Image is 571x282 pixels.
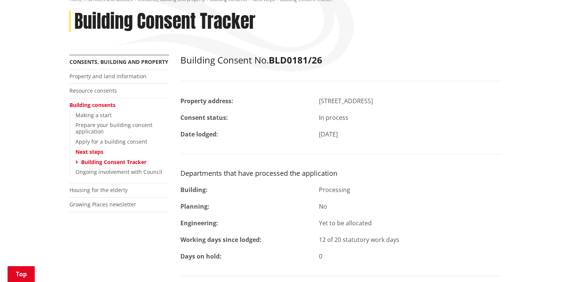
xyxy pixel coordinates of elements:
strong: Engineering: [180,219,218,227]
strong: Days on hold: [180,252,222,260]
div: In process [313,113,508,122]
strong: Planning: [180,202,209,211]
div: Yet to be allocated [313,218,508,228]
a: Making a start [75,112,112,119]
a: Property and land information [69,73,146,80]
strong: Date lodged: [180,130,218,138]
a: Building Consent Tracker [81,158,146,166]
strong: BLD0181/26 [269,54,322,66]
a: Building consents [69,101,115,108]
strong: Consent status: [180,113,228,122]
a: Housing for the elderly [69,186,128,194]
a: Apply for a building consent [75,138,147,145]
h2: Building Consent No. [180,55,502,66]
h1: Building Consent Tracker [74,11,255,33]
div: [STREET_ADDRESS] [313,96,508,105]
a: Consents, building and property [69,58,168,65]
a: Next steps [75,148,103,155]
div: 0 [313,252,508,261]
div: Processing [313,185,508,194]
iframe: Messenger Launcher [536,250,563,277]
strong: Working days since lodged: [180,236,262,244]
a: Resource consents [69,87,117,94]
h3: Departments that have processed the application [180,169,502,178]
strong: Building: [180,186,208,194]
div: 12 of 20 statutory work days [313,235,508,244]
a: Top [8,266,35,282]
div: [DATE] [313,130,508,139]
div: No [313,202,508,211]
strong: Property address: [180,97,233,105]
a: Ongoing involvement with Council [75,168,162,175]
a: Prepare your building consent application [75,121,152,135]
a: Growing Places newsletter [69,201,136,208]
